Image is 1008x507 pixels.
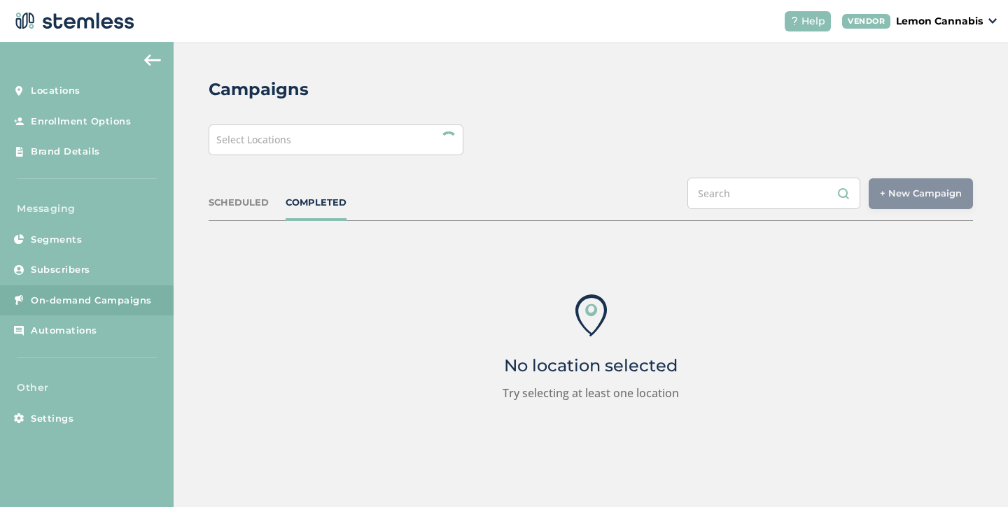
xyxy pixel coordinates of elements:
img: icon-locations-ab32cade.svg [575,294,607,336]
span: Brand Details [31,145,100,159]
img: icon_down-arrow-small-66adaf34.svg [988,18,997,24]
span: Segments [31,233,82,247]
span: Locations [31,84,80,98]
h2: Campaigns [209,77,309,102]
span: Subscribers [31,263,90,277]
img: logo-dark-0685b13c.svg [11,7,134,35]
span: Help [801,14,825,29]
input: Search [687,178,860,209]
span: Settings [31,412,73,426]
img: icon-help-white-03924b79.svg [790,17,799,25]
span: Automations [31,324,97,338]
div: COMPLETED [286,196,346,210]
p: No location selected [504,357,678,374]
p: Lemon Cannabis [896,14,983,29]
label: Try selecting at least one location [503,385,679,401]
span: Select Locations [216,133,291,146]
div: VENDOR [842,14,890,29]
span: Enrollment Options [31,115,131,129]
span: On-demand Campaigns [31,294,152,308]
div: SCHEDULED [209,196,269,210]
img: icon-arrow-back-accent-c549486e.svg [144,55,161,66]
